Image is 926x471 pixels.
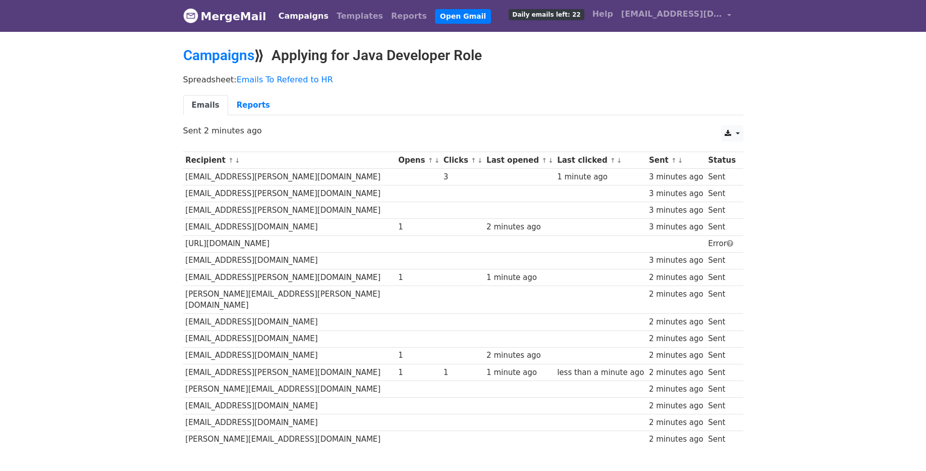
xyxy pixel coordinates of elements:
td: [EMAIL_ADDRESS][DOMAIN_NAME] [183,219,396,236]
div: 1 [398,221,439,233]
a: ↑ [671,157,677,164]
td: [URL][DOMAIN_NAME] [183,236,396,252]
td: [EMAIL_ADDRESS][DOMAIN_NAME] [183,314,396,331]
td: Sent [705,219,738,236]
div: 3 [444,171,482,183]
td: Sent [705,381,738,397]
div: 1 minute ago [486,272,552,284]
td: Error [705,236,738,252]
div: 2 minutes ago [649,384,703,395]
td: [PERSON_NAME][EMAIL_ADDRESS][PERSON_NAME][DOMAIN_NAME] [183,286,396,314]
a: ↑ [541,157,547,164]
td: Sent [705,286,738,314]
p: Spreadsheet: [183,74,743,85]
span: [EMAIL_ADDRESS][DOMAIN_NAME] [621,8,722,20]
span: Daily emails left: 22 [509,9,584,20]
a: Campaigns [183,47,254,64]
td: Sent [705,431,738,448]
td: Sent [705,169,738,185]
div: 2 minutes ago [649,350,703,361]
div: 2 minutes ago [649,417,703,429]
div: 3 minutes ago [649,188,703,200]
div: 3 minutes ago [649,205,703,216]
div: 1 [398,367,439,379]
td: [EMAIL_ADDRESS][PERSON_NAME][DOMAIN_NAME] [183,185,396,202]
a: ↑ [610,157,616,164]
a: ↓ [235,157,240,164]
td: Sent [705,202,738,219]
div: 1 minute ago [486,367,552,379]
a: Emails [183,95,228,116]
div: 1 [444,367,482,379]
td: Sent [705,331,738,347]
td: Sent [705,397,738,414]
h2: ⟫ Applying for Java Developer Role [183,47,743,64]
td: [PERSON_NAME][EMAIL_ADDRESS][DOMAIN_NAME] [183,431,396,448]
div: 2 minutes ago [649,434,703,445]
td: [EMAIL_ADDRESS][PERSON_NAME][DOMAIN_NAME] [183,364,396,381]
a: Reports [228,95,279,116]
th: Recipient [183,152,396,169]
div: 2 minutes ago [486,221,552,233]
td: [EMAIL_ADDRESS][DOMAIN_NAME] [183,331,396,347]
a: Open Gmail [435,9,491,24]
div: less than a minute ago [557,367,644,379]
th: Last opened [484,152,555,169]
img: MergeMail logo [183,8,198,23]
td: [EMAIL_ADDRESS][PERSON_NAME][DOMAIN_NAME] [183,269,396,286]
td: Sent [705,185,738,202]
a: ↓ [678,157,683,164]
div: 3 minutes ago [649,221,703,233]
a: ↓ [434,157,440,164]
th: Clicks [441,152,484,169]
div: 3 minutes ago [649,171,703,183]
th: Status [705,152,738,169]
th: Sent [646,152,705,169]
a: MergeMail [183,6,266,27]
div: 1 minute ago [557,171,644,183]
a: ↑ [428,157,433,164]
td: Sent [705,347,738,364]
div: 1 [398,272,439,284]
td: [EMAIL_ADDRESS][DOMAIN_NAME] [183,252,396,269]
div: 2 minutes ago [649,333,703,345]
td: [EMAIL_ADDRESS][PERSON_NAME][DOMAIN_NAME] [183,202,396,219]
td: Sent [705,269,738,286]
a: Templates [333,6,387,26]
a: Campaigns [275,6,333,26]
div: 2 minutes ago [649,272,703,284]
td: [PERSON_NAME][EMAIL_ADDRESS][DOMAIN_NAME] [183,381,396,397]
a: ↓ [548,157,554,164]
div: 2 minutes ago [649,289,703,300]
a: Daily emails left: 22 [505,4,588,24]
td: [EMAIL_ADDRESS][DOMAIN_NAME] [183,397,396,414]
td: [EMAIL_ADDRESS][PERSON_NAME][DOMAIN_NAME] [183,169,396,185]
td: [EMAIL_ADDRESS][DOMAIN_NAME] [183,414,396,431]
td: Sent [705,414,738,431]
th: Last clicked [555,152,646,169]
a: Emails To Refered to HR [237,75,333,84]
div: 1 [398,350,439,361]
div: 2 minutes ago [649,400,703,412]
a: ↓ [477,157,483,164]
a: ↓ [617,157,622,164]
td: Sent [705,314,738,331]
a: Reports [387,6,431,26]
p: Sent 2 minutes ago [183,125,743,136]
td: Sent [705,252,738,269]
div: 2 minutes ago [486,350,552,361]
div: 3 minutes ago [649,255,703,266]
a: Help [588,4,617,24]
div: 2 minutes ago [649,316,703,328]
th: Opens [396,152,441,169]
div: 2 minutes ago [649,367,703,379]
td: Sent [705,364,738,381]
a: [EMAIL_ADDRESS][DOMAIN_NAME] [617,4,735,28]
a: ↑ [228,157,234,164]
td: [EMAIL_ADDRESS][DOMAIN_NAME] [183,347,396,364]
a: ↑ [471,157,476,164]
